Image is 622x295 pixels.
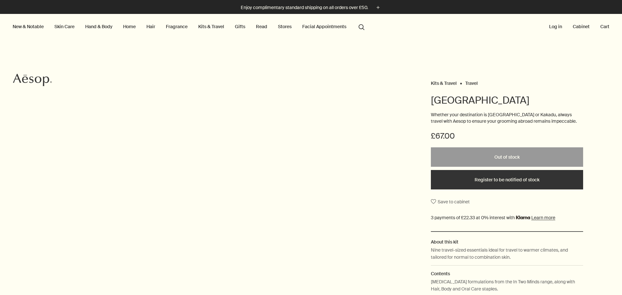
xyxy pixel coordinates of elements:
[431,238,583,245] h2: About this kit
[241,4,368,11] p: Enjoy complimentary standard shipping on all orders over £50.
[197,22,225,31] a: Kits & Travel
[356,20,367,33] button: Open search
[571,22,591,31] a: Cabinet
[11,22,45,31] button: New & Notable
[122,22,137,31] a: Home
[255,22,269,31] a: Read
[431,278,583,293] p: [MEDICAL_DATA] formulations from the In Two Minds range, along with Hair, Body and Oral Care stap...
[13,74,52,86] svg: Aesop
[84,22,114,31] a: Hand & Body
[234,22,247,31] a: Gifts
[599,22,611,31] button: Cart
[431,246,583,261] p: Nine travel-sized essentials ideal for travel to warmer climates, and tailored for normal to comb...
[431,170,583,189] button: Register to be notified of stock
[431,147,583,167] button: Out of stock - £67.00
[548,14,611,40] nav: supplementary
[548,22,563,31] button: Log in
[465,80,478,83] a: Travel
[277,22,293,31] button: Stores
[431,131,455,141] span: £67.00
[301,22,348,31] a: Facial Appointments
[431,80,457,83] a: Kits & Travel
[11,72,53,90] a: Aesop
[241,4,382,11] button: Enjoy complimentary standard shipping on all orders over £50.
[165,22,189,31] a: Fragrance
[431,112,583,124] p: Whether your destination is [GEOGRAPHIC_DATA] or Kakadu, always travel with Aesop to ensure your ...
[431,94,583,107] h1: [GEOGRAPHIC_DATA]
[431,196,470,208] button: Save to cabinet
[145,22,156,31] a: Hair
[11,14,367,40] nav: primary
[53,22,76,31] a: Skin Care
[431,270,583,277] h2: Contents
